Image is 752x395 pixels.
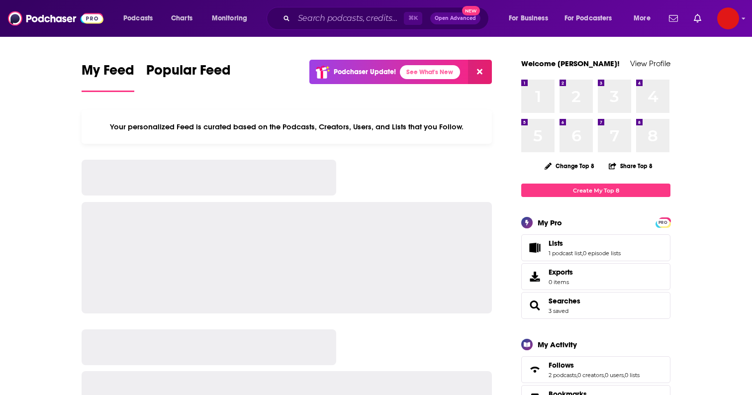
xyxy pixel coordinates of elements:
span: Logged in as DoubleForte [717,7,739,29]
span: , [604,372,605,379]
a: My Feed [82,62,134,92]
span: 0 items [549,279,573,286]
span: Popular Feed [146,62,231,85]
a: Searches [549,296,580,305]
button: Share Top 8 [608,156,653,176]
img: Podchaser - Follow, Share and Rate Podcasts [8,9,103,28]
span: Lists [549,239,563,248]
span: Exports [525,270,545,284]
a: Charts [165,10,198,26]
span: My Feed [82,62,134,85]
span: Charts [171,11,192,25]
span: ⌘ K [404,12,422,25]
span: , [576,372,577,379]
a: 0 lists [625,372,640,379]
span: More [634,11,651,25]
a: Searches [525,298,545,312]
div: My Pro [538,218,562,227]
span: Monitoring [212,11,247,25]
a: See What's New [400,65,460,79]
button: open menu [116,10,166,26]
span: Follows [521,356,670,383]
img: User Profile [717,7,739,29]
span: For Podcasters [564,11,612,25]
a: Popular Feed [146,62,231,92]
div: Search podcasts, credits, & more... [276,7,498,30]
a: View Profile [630,59,670,68]
a: Follows [525,363,545,377]
div: My Activity [538,340,577,349]
a: Create My Top 8 [521,184,670,197]
a: 2 podcasts [549,372,576,379]
span: For Business [509,11,548,25]
span: , [624,372,625,379]
span: New [462,6,480,15]
button: open menu [558,10,627,26]
button: open menu [205,10,260,26]
span: Podcasts [123,11,153,25]
div: Your personalized Feed is curated based on the Podcasts, Creators, Users, and Lists that you Follow. [82,110,492,144]
a: 0 episode lists [583,250,621,257]
button: Change Top 8 [539,160,600,172]
span: Searches [521,292,670,319]
a: Show notifications dropdown [665,10,682,27]
button: open menu [627,10,663,26]
a: Lists [525,241,545,255]
a: Show notifications dropdown [690,10,705,27]
a: 0 users [605,372,624,379]
span: Lists [521,234,670,261]
a: Follows [549,361,640,370]
a: 0 creators [577,372,604,379]
span: , [582,250,583,257]
button: Show profile menu [717,7,739,29]
span: Exports [549,268,573,277]
button: Open AdvancedNew [430,12,480,24]
input: Search podcasts, credits, & more... [294,10,404,26]
a: Welcome [PERSON_NAME]! [521,59,620,68]
button: open menu [502,10,561,26]
p: Podchaser Update! [334,68,396,76]
span: Follows [549,361,574,370]
a: 3 saved [549,307,568,314]
a: 1 podcast list [549,250,582,257]
a: Lists [549,239,621,248]
span: PRO [657,219,669,226]
a: PRO [657,218,669,226]
a: Exports [521,263,670,290]
span: Open Advanced [435,16,476,21]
